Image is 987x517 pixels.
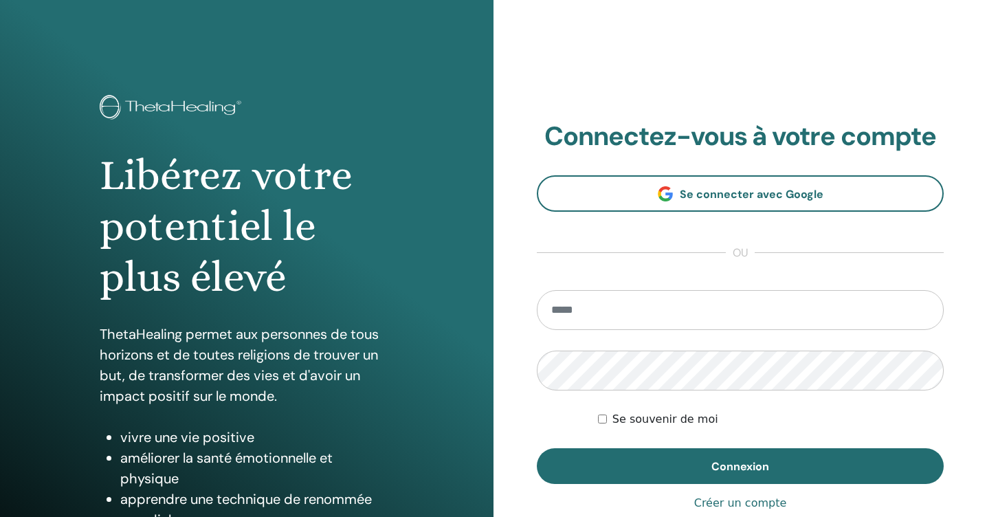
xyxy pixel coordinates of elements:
span: ou [726,245,755,261]
a: Se connecter avec Google [537,175,944,212]
h2: Connectez-vous à votre compte [537,121,944,153]
a: Créer un compte [694,495,787,511]
li: vivre une vie positive [120,427,395,448]
div: Keep me authenticated indefinitely or until I manually logout [598,411,944,428]
label: Se souvenir de moi [612,411,718,428]
button: Connexion [537,448,944,484]
p: ThetaHealing permet aux personnes de tous horizons et de toutes religions de trouver un but, de t... [100,324,395,406]
h1: Libérez votre potentiel le plus élevé [100,150,395,303]
span: Se connecter avec Google [680,187,823,201]
li: améliorer la santé émotionnelle et physique [120,448,395,489]
span: Connexion [711,459,769,474]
